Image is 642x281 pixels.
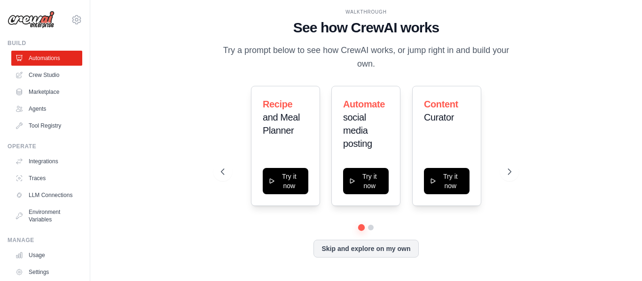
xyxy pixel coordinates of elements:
a: Usage [11,248,82,263]
button: Try it now [343,168,389,194]
a: Environment Variables [11,205,82,227]
img: Logo [8,11,55,29]
p: Try a prompt below to see how CrewAI works, or jump right in and build your own. [221,44,511,71]
div: Operate [8,143,82,150]
button: Try it now [263,168,308,194]
a: Settings [11,265,82,280]
a: Traces [11,171,82,186]
span: social media posting [343,112,372,149]
button: Try it now [424,168,470,194]
div: Build [8,39,82,47]
a: Tool Registry [11,118,82,133]
span: and Meal Planner [263,112,300,136]
a: Integrations [11,154,82,169]
a: Marketplace [11,84,82,99]
div: WALKTHROUGH [221,8,511,15]
span: Curator [424,112,454,122]
a: Crew Studio [11,68,82,83]
button: Skip and explore on my own [313,240,418,258]
span: Recipe [263,99,292,109]
a: Automations [11,51,82,66]
span: Automate [343,99,385,109]
a: LLM Connections [11,188,82,203]
a: Agents [11,101,82,116]
div: Manage [8,236,82,244]
span: Content [424,99,458,109]
h1: See how CrewAI works [221,19,511,36]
